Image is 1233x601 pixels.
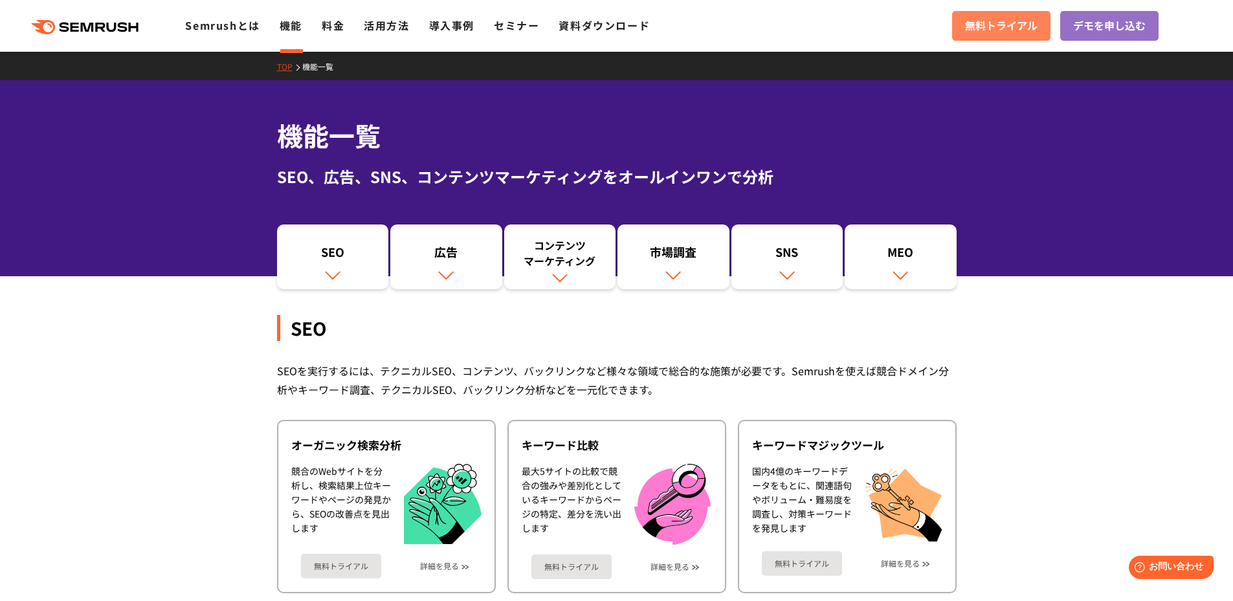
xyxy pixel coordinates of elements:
img: キーワードマジックツール [865,464,942,541]
span: 無料トライアル [965,17,1038,34]
iframe: Help widget launcher [1118,551,1219,587]
div: キーワードマジックツール [752,437,942,453]
div: MEO [851,244,950,266]
a: 活用方法 [364,17,409,33]
span: デモを申し込む [1073,17,1146,34]
a: TOP [277,61,302,72]
a: Semrushとは [185,17,260,33]
div: オーガニック検索分析 [291,437,482,453]
a: コンテンツマーケティング [504,224,616,289]
div: SEO [277,315,957,341]
div: 競合のWebサイトを分析し、検索結果上位キーワードやページの発見から、SEOの改善点を見出します [291,464,391,545]
div: 最大5サイトの比較で競合の強みや差別化としているキーワードからページの特定、差分を洗い出します [522,464,621,545]
a: 機能一覧 [302,61,343,72]
div: 国内4億のキーワードデータをもとに、関連語句やボリューム・難易度を調査し、対策キーワードを発見します [752,464,852,541]
a: 無料トライアル [952,11,1050,41]
a: 料金 [322,17,344,33]
a: 無料トライアル [301,554,381,578]
img: キーワード比較 [634,464,711,545]
div: キーワード比較 [522,437,712,453]
a: 市場調査 [617,224,729,289]
div: SEO [283,244,383,266]
a: 無料トライアル [531,554,612,579]
a: 機能 [280,17,302,33]
h1: 機能一覧 [277,116,957,155]
div: SEO、広告、SNS、コンテンツマーケティングをオールインワンで分析 [277,165,957,188]
div: SEOを実行するには、テクニカルSEO、コンテンツ、バックリンクなど様々な領域で総合的な施策が必要です。Semrushを使えば競合ドメイン分析やキーワード調査、テクニカルSEO、バックリンク分析... [277,362,957,399]
a: セミナー [494,17,539,33]
a: 導入事例 [429,17,474,33]
a: 無料トライアル [762,551,842,576]
a: 詳細を見る [881,559,920,568]
a: 資料ダウンロード [559,17,650,33]
a: 詳細を見る [650,562,689,571]
div: コンテンツ マーケティング [511,237,610,268]
div: SNS [738,244,837,266]
img: オーガニック検索分析 [404,464,482,545]
div: 市場調査 [624,244,723,266]
a: SNS [731,224,843,289]
a: SEO [277,224,389,289]
div: 広告 [397,244,496,266]
a: MEO [845,224,957,289]
a: 広告 [390,224,502,289]
a: 詳細を見る [420,562,459,571]
a: デモを申し込む [1060,11,1159,41]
